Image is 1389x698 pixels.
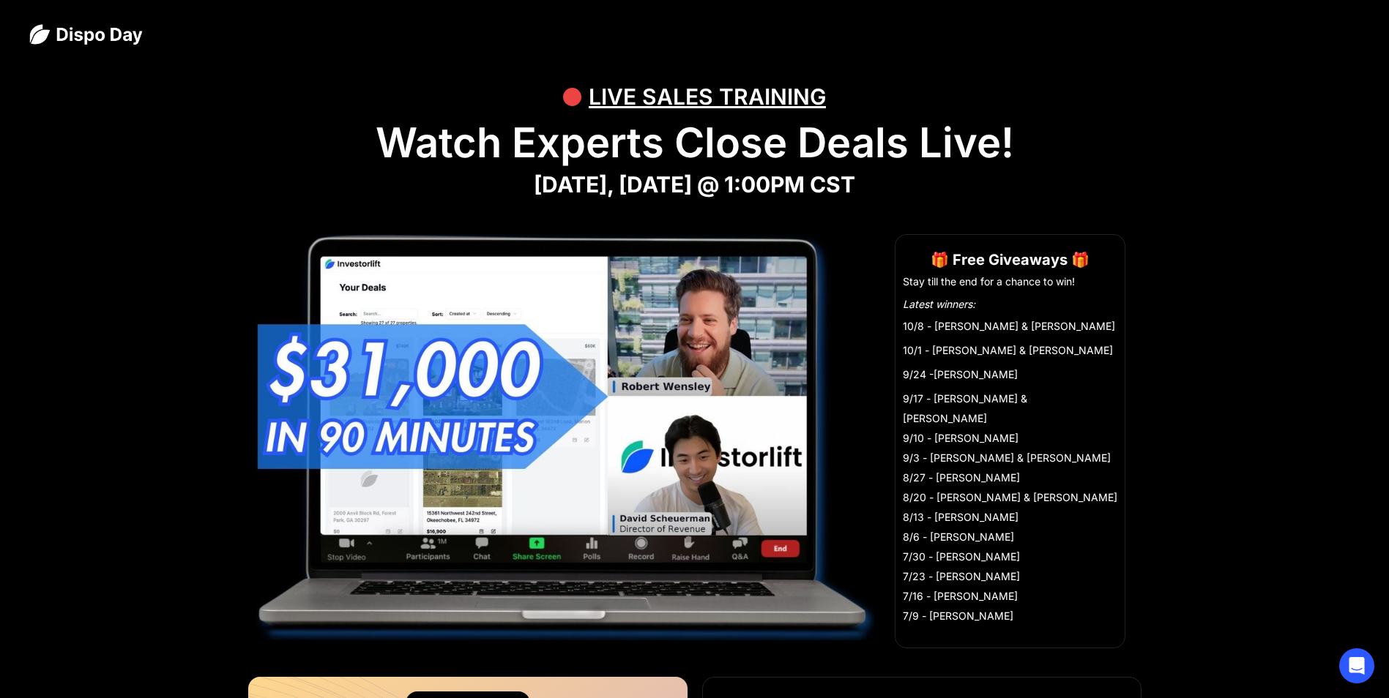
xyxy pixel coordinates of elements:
strong: [DATE], [DATE] @ 1:00PM CST [534,171,855,198]
li: 9/24 -[PERSON_NAME] [903,364,1117,384]
li: 10/8 - [PERSON_NAME] & [PERSON_NAME] [903,316,1117,336]
div: Open Intercom Messenger [1339,648,1374,683]
div: LIVE SALES TRAINING [589,75,826,119]
em: Latest winners: [903,298,975,310]
strong: 🎁 Free Giveaways 🎁 [931,251,1090,269]
li: Stay till the end for a chance to win! [903,274,1117,289]
li: 9/17 - [PERSON_NAME] & [PERSON_NAME] 9/10 - [PERSON_NAME] 9/3 - [PERSON_NAME] & [PERSON_NAME] 8/2... [903,389,1117,626]
li: 10/1 - [PERSON_NAME] & [PERSON_NAME] [903,340,1117,360]
h1: Watch Experts Close Deals Live! [29,119,1360,168]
